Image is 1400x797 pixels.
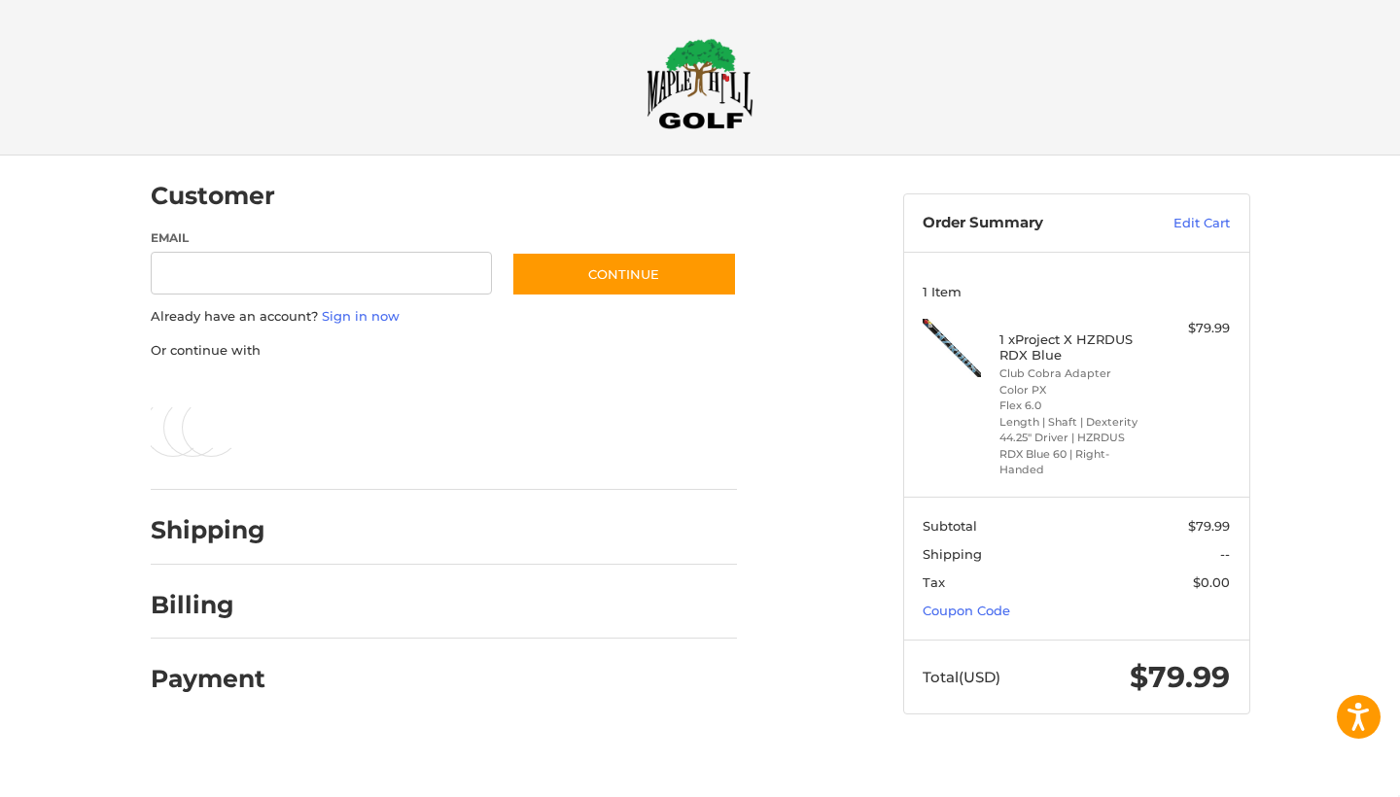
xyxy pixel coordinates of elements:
[999,398,1148,414] li: Flex 6.0
[1193,574,1230,590] span: $0.00
[647,38,753,129] img: Maple Hill Golf
[923,284,1230,299] h3: 1 Item
[511,252,737,296] button: Continue
[1153,319,1230,338] div: $79.99
[923,518,977,534] span: Subtotal
[1188,518,1230,534] span: $79.99
[322,308,400,324] a: Sign in now
[923,603,1010,618] a: Coupon Code
[923,574,945,590] span: Tax
[151,590,264,620] h2: Billing
[999,331,1148,364] h4: 1 x Project X HZRDUS RDX Blue
[151,181,275,211] h2: Customer
[1130,659,1230,695] span: $79.99
[923,214,1132,233] h3: Order Summary
[151,307,737,327] p: Already have an account?
[923,546,982,562] span: Shipping
[1220,546,1230,562] span: --
[999,382,1148,398] li: Color PX
[923,668,1000,686] span: Total (USD)
[151,341,737,361] p: Or continue with
[999,365,1148,382] li: Club Cobra Adapter
[151,229,493,247] label: Email
[999,414,1148,478] li: Length | Shaft | Dexterity 44.25" Driver | HZRDUS RDX Blue 60 | Right-Handed
[151,664,265,694] h2: Payment
[1132,214,1230,233] a: Edit Cart
[151,515,265,545] h2: Shipping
